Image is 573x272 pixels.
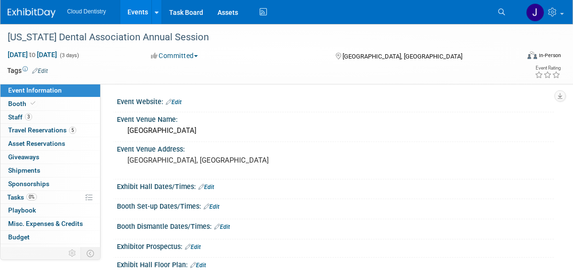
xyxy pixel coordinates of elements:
[4,29,507,46] div: [US_STATE] Dental Association Annual Session
[8,100,37,107] span: Booth
[0,191,100,204] a: Tasks0%
[28,51,37,59] span: to
[0,137,100,150] a: Asset Reservations
[117,219,554,232] div: Booth Dismantle Dates/Times:
[0,111,100,124] a: Staff3
[0,177,100,190] a: Sponsorships
[527,51,537,59] img: Format-Inperson.png
[117,239,554,252] div: Exhibitor Prospectus:
[7,193,37,201] span: Tasks
[8,247,72,254] span: ROI, Objectives & ROO
[25,113,32,120] span: 3
[475,50,561,64] div: Event Format
[31,101,35,106] i: Booth reservation complete
[67,8,106,15] span: Cloud Dentistry
[198,184,214,190] a: Edit
[214,224,230,230] a: Edit
[8,113,32,121] span: Staff
[7,66,48,75] td: Tags
[117,199,554,212] div: Booth Set-up Dates/Times:
[0,204,100,217] a: Playbook
[26,193,37,201] span: 0%
[59,52,79,59] span: (3 days)
[0,217,100,230] a: Misc. Expenses & Credits
[526,3,544,22] img: Jessica Estrada
[69,127,76,134] span: 5
[117,95,554,107] div: Event Website:
[0,231,100,244] a: Budget
[117,179,554,192] div: Exhibit Hall Dates/Times:
[0,97,100,110] a: Booth
[127,156,288,165] pre: [GEOGRAPHIC_DATA], [GEOGRAPHIC_DATA]
[8,8,56,18] img: ExhibitDay
[117,112,554,124] div: Event Venue Name:
[0,164,100,177] a: Shipments
[539,52,561,59] div: In-Person
[8,220,83,227] span: Misc. Expenses & Credits
[190,262,206,269] a: Edit
[8,166,40,174] span: Shipments
[8,140,65,147] span: Asset Reservations
[117,258,554,270] div: Exhibit Hall Floor Plan:
[8,206,36,214] span: Playbook
[117,142,554,154] div: Event Venue Address:
[8,180,49,188] span: Sponsorships
[166,99,182,106] a: Edit
[535,66,561,71] div: Event Rating
[81,247,101,260] td: Toggle Event Tabs
[204,203,219,210] a: Edit
[0,151,100,164] a: Giveaways
[0,244,100,257] a: ROI, Objectives & ROO
[8,86,62,94] span: Event Information
[343,53,462,60] span: [GEOGRAPHIC_DATA], [GEOGRAPHIC_DATA]
[8,153,39,161] span: Giveaways
[8,126,76,134] span: Travel Reservations
[148,51,202,60] button: Committed
[64,247,81,260] td: Personalize Event Tab Strip
[124,123,547,138] div: [GEOGRAPHIC_DATA]
[0,124,100,137] a: Travel Reservations5
[32,68,48,74] a: Edit
[8,233,30,241] span: Budget
[185,244,201,250] a: Edit
[0,84,100,97] a: Event Information
[7,50,57,59] span: [DATE] [DATE]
